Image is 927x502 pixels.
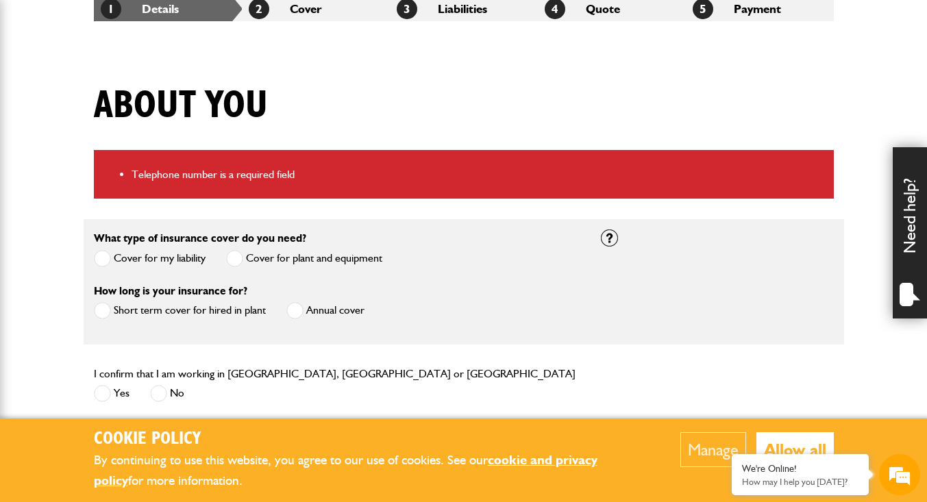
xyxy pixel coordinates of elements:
a: cookie and privacy policy [94,452,597,489]
h1: About you [94,83,268,129]
label: Annual cover [286,302,364,319]
p: What's your name? [94,417,580,428]
li: Telephone number is a required field [132,166,824,184]
label: No [150,385,184,402]
label: Cover for plant and equipment [226,250,382,267]
div: We're Online! [742,463,858,475]
div: Need help? [893,147,927,318]
label: Cover for my liability [94,250,206,267]
label: Short term cover for hired in plant [94,302,266,319]
label: What type of insurance cover do you need? [94,233,306,244]
button: Allow all [756,432,834,467]
label: I confirm that I am working in [GEOGRAPHIC_DATA], [GEOGRAPHIC_DATA] or [GEOGRAPHIC_DATA] [94,368,576,379]
p: By continuing to use this website, you agree to our use of cookies. See our for more information. [94,450,639,492]
p: How may I help you today? [742,477,858,487]
button: Manage [680,432,746,467]
h2: Cookie Policy [94,429,639,450]
label: How long is your insurance for? [94,286,247,297]
label: Yes [94,385,129,402]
